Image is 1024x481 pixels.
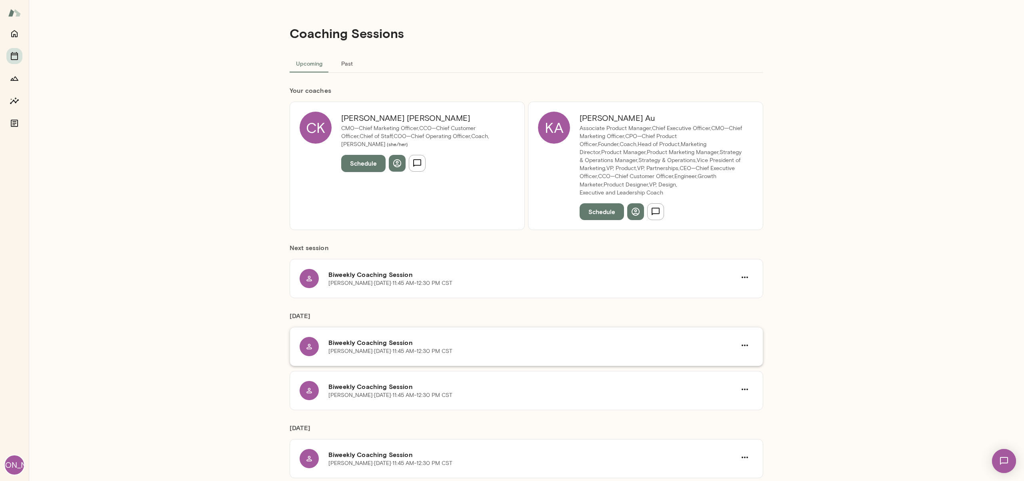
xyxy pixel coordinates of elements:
button: Upcoming [290,54,329,73]
button: Send message [647,203,664,220]
h6: Your coach es [290,86,763,95]
p: [PERSON_NAME] · [DATE] · 11:45 AM-12:30 PM CST [328,347,452,355]
h6: Biweekly Coaching Session [328,338,736,347]
button: Past [329,54,365,73]
div: [PERSON_NAME] [5,455,24,475]
div: CK [300,112,332,144]
img: Mento [8,5,21,20]
button: Send message [409,155,426,172]
h6: Biweekly Coaching Session [328,450,736,459]
p: CMO—Chief Marketing Officer,CCO—Chief Customer Officer,Chief of Staff,COO—Chief Operating Officer... [341,124,505,148]
h6: [DATE] [290,311,763,327]
button: Insights [6,93,22,109]
p: [PERSON_NAME] · [DATE] · 11:45 AM-12:30 PM CST [328,391,452,399]
button: Schedule [580,203,624,220]
p: Associate Product Manager,Chief Executive Officer,CMO—Chief Marketing Officer,CPO—Chief Product O... [580,124,744,188]
h6: Biweekly Coaching Session [328,270,736,279]
div: KA [538,112,570,144]
h6: [DATE] [290,423,763,439]
h6: [PERSON_NAME] [PERSON_NAME] [341,112,505,124]
h6: [PERSON_NAME] Au [580,112,744,124]
button: View profile [627,203,644,220]
h6: Next session [290,243,763,259]
p: Executive and Leadership Coach [580,189,744,197]
button: Schedule [341,155,386,172]
h6: Biweekly Coaching Session [328,382,736,391]
button: Home [6,26,22,42]
button: Sessions [6,48,22,64]
button: Documents [6,115,22,131]
button: View profile [389,155,406,172]
div: basic tabs example [290,54,763,73]
button: Growth Plan [6,70,22,86]
p: [PERSON_NAME] · [DATE] · 11:45 AM-12:30 PM CST [328,459,452,467]
span: ( she/her ) [386,141,408,147]
h4: Coaching Sessions [290,26,404,41]
p: [PERSON_NAME] · [DATE] · 11:45 AM-12:30 PM CST [328,279,452,287]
